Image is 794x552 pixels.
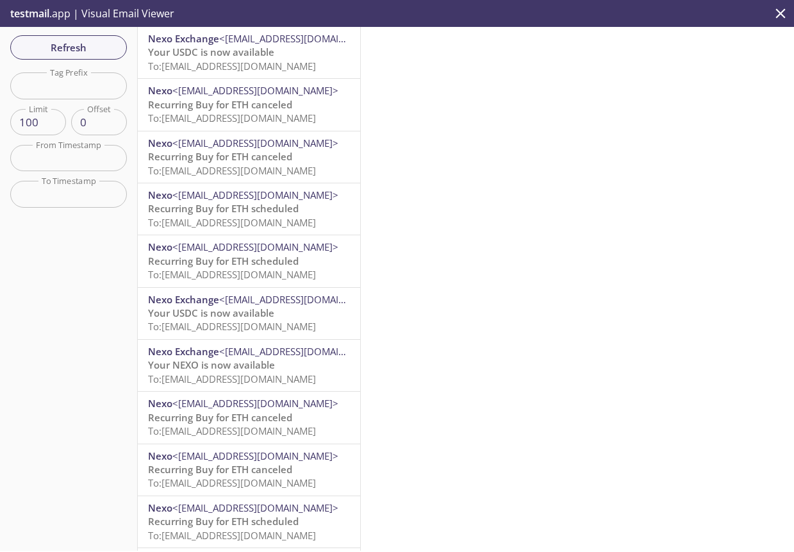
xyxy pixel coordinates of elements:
span: Nexo [148,240,172,253]
div: Nexo<[EMAIL_ADDRESS][DOMAIN_NAME]>Recurring Buy for ETH scheduledTo:[EMAIL_ADDRESS][DOMAIN_NAME] [138,496,360,548]
span: To: [EMAIL_ADDRESS][DOMAIN_NAME] [148,60,316,72]
button: Refresh [10,35,127,60]
span: To: [EMAIL_ADDRESS][DOMAIN_NAME] [148,164,316,177]
span: To: [EMAIL_ADDRESS][DOMAIN_NAME] [148,372,316,385]
span: <[EMAIL_ADDRESS][DOMAIN_NAME]> [172,84,338,97]
span: Nexo Exchange [148,32,219,45]
span: Recurring Buy for ETH scheduled [148,515,299,528]
div: Nexo<[EMAIL_ADDRESS][DOMAIN_NAME]>Recurring Buy for ETH scheduledTo:[EMAIL_ADDRESS][DOMAIN_NAME] [138,183,360,235]
span: Your NEXO is now available [148,358,275,371]
div: Nexo Exchange<[EMAIL_ADDRESS][DOMAIN_NAME]>Your USDC is now availableTo:[EMAIL_ADDRESS][DOMAIN_NAME] [138,27,360,78]
span: Your USDC is now available [148,46,274,58]
span: <[EMAIL_ADDRESS][DOMAIN_NAME]> [219,293,385,306]
span: Nexo [148,501,172,514]
span: Your USDC is now available [148,306,274,319]
span: Nexo [148,449,172,462]
span: Nexo Exchange [148,293,219,306]
span: To: [EMAIL_ADDRESS][DOMAIN_NAME] [148,268,316,281]
div: Nexo Exchange<[EMAIL_ADDRESS][DOMAIN_NAME]>Your NEXO is now availableTo:[EMAIL_ADDRESS][DOMAIN_NAME] [138,340,360,391]
span: <[EMAIL_ADDRESS][DOMAIN_NAME]> [172,501,338,514]
span: Recurring Buy for ETH canceled [148,463,292,476]
div: Nexo<[EMAIL_ADDRESS][DOMAIN_NAME]>Recurring Buy for ETH canceledTo:[EMAIL_ADDRESS][DOMAIN_NAME] [138,444,360,496]
span: <[EMAIL_ADDRESS][DOMAIN_NAME]> [172,449,338,462]
span: Nexo [148,188,172,201]
div: Nexo<[EMAIL_ADDRESS][DOMAIN_NAME]>Recurring Buy for ETH scheduledTo:[EMAIL_ADDRESS][DOMAIN_NAME] [138,235,360,287]
div: Nexo<[EMAIL_ADDRESS][DOMAIN_NAME]>Recurring Buy for ETH canceledTo:[EMAIL_ADDRESS][DOMAIN_NAME] [138,131,360,183]
span: Nexo [148,137,172,149]
div: Nexo<[EMAIL_ADDRESS][DOMAIN_NAME]>Recurring Buy for ETH canceledTo:[EMAIL_ADDRESS][DOMAIN_NAME] [138,79,360,130]
span: Nexo [148,84,172,97]
span: Refresh [21,39,117,56]
div: Nexo<[EMAIL_ADDRESS][DOMAIN_NAME]>Recurring Buy for ETH canceledTo:[EMAIL_ADDRESS][DOMAIN_NAME] [138,392,360,443]
span: Recurring Buy for ETH canceled [148,98,292,111]
span: Recurring Buy for ETH scheduled [148,255,299,267]
span: To: [EMAIL_ADDRESS][DOMAIN_NAME] [148,216,316,229]
span: <[EMAIL_ADDRESS][DOMAIN_NAME]> [219,32,385,45]
span: <[EMAIL_ADDRESS][DOMAIN_NAME]> [219,345,385,358]
span: <[EMAIL_ADDRESS][DOMAIN_NAME]> [172,137,338,149]
span: To: [EMAIL_ADDRESS][DOMAIN_NAME] [148,424,316,437]
span: To: [EMAIL_ADDRESS][DOMAIN_NAME] [148,476,316,489]
span: Recurring Buy for ETH scheduled [148,202,299,215]
span: <[EMAIL_ADDRESS][DOMAIN_NAME]> [172,188,338,201]
span: testmail [10,6,49,21]
span: To: [EMAIL_ADDRESS][DOMAIN_NAME] [148,112,316,124]
span: Nexo Exchange [148,345,219,358]
div: Nexo Exchange<[EMAIL_ADDRESS][DOMAIN_NAME]>Your USDC is now availableTo:[EMAIL_ADDRESS][DOMAIN_NAME] [138,288,360,339]
span: Recurring Buy for ETH canceled [148,150,292,163]
span: To: [EMAIL_ADDRESS][DOMAIN_NAME] [148,320,316,333]
span: To: [EMAIL_ADDRESS][DOMAIN_NAME] [148,529,316,542]
span: <[EMAIL_ADDRESS][DOMAIN_NAME]> [172,397,338,410]
span: Recurring Buy for ETH canceled [148,411,292,424]
span: <[EMAIL_ADDRESS][DOMAIN_NAME]> [172,240,338,253]
span: Nexo [148,397,172,410]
